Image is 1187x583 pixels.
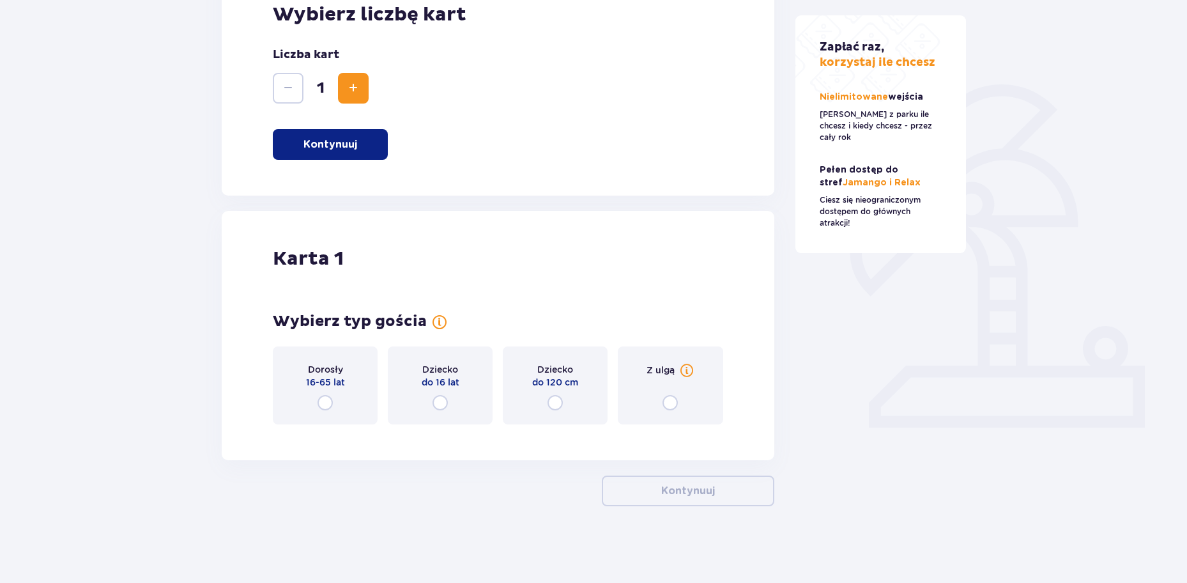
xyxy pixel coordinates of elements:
p: Kontynuuj [661,484,715,498]
span: wejścia [888,93,923,102]
p: Dziecko [422,363,458,376]
button: Decrease [273,73,303,104]
p: Liczba kart [273,47,339,63]
p: Z ulgą [647,364,675,377]
p: [PERSON_NAME] z parku ile chcesz i kiedy chcesz - przez cały rok [820,109,942,143]
p: Karta 1 [273,247,344,271]
p: Dorosły [308,363,343,376]
p: do 120 cm [532,376,578,389]
p: Jamango i Relax [820,164,942,189]
p: Dziecko [537,363,573,376]
span: Pełen dostęp do stref [820,166,898,187]
button: Increase [338,73,369,104]
p: Wybierz liczbę kart [273,3,723,27]
span: 1 [306,79,335,98]
span: Zapłać raz, [820,40,884,54]
p: 16-65 lat [306,376,345,389]
p: Ciesz się nieograniczonym dostępem do głównych atrakcji! [820,194,942,229]
button: Kontynuuj [273,129,388,160]
p: Nielimitowane [820,91,926,104]
p: korzystaj ile chcesz [820,40,935,70]
button: Kontynuuj [602,476,774,506]
p: Wybierz typ gościa [273,312,427,331]
p: do 16 lat [422,376,459,389]
p: Kontynuuj [303,137,357,152]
